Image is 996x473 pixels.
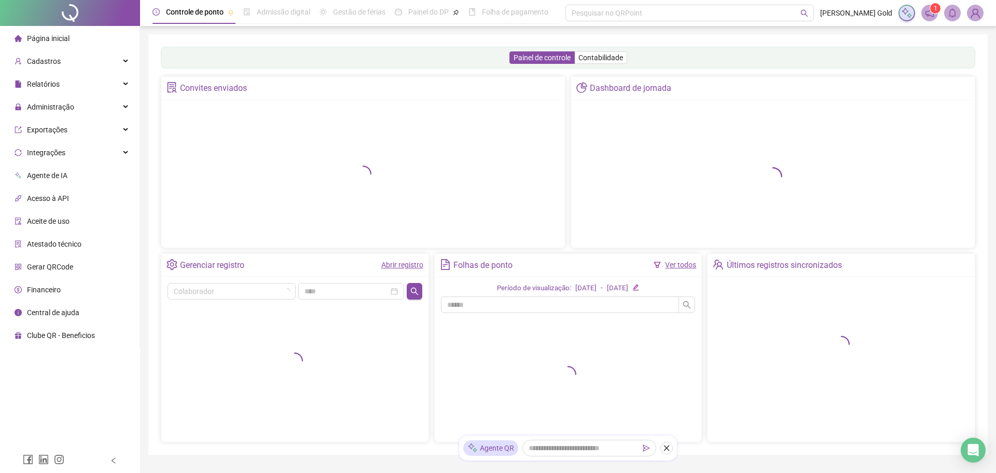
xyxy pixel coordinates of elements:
[948,8,957,18] span: bell
[243,8,251,16] span: file-done
[27,171,67,180] span: Agente de IA
[15,58,22,65] span: user-add
[654,261,661,268] span: filter
[27,308,79,317] span: Central de ajuda
[23,454,33,465] span: facebook
[15,103,22,111] span: lock
[180,79,247,97] div: Convites enviados
[180,256,244,274] div: Gerenciar registro
[381,261,423,269] a: Abrir registro
[27,331,95,340] span: Clube QR - Beneficios
[643,444,650,452] span: send
[27,240,81,248] span: Atestado técnico
[166,8,224,16] span: Controle de ponto
[514,53,571,62] span: Painel de controle
[601,283,603,294] div: -
[820,7,892,19] span: [PERSON_NAME] Gold
[560,366,576,383] span: loading
[967,5,983,21] img: 81762
[901,7,912,19] img: sparkle-icon.fc2bf0ac1784a2077858766a79e2daf3.svg
[27,80,60,88] span: Relatórios
[284,288,290,294] span: loading
[15,80,22,88] span: file
[497,283,571,294] div: Período de visualização:
[27,103,74,111] span: Administração
[286,353,303,369] span: loading
[15,309,22,316] span: info-circle
[463,440,518,456] div: Agente QR
[713,259,724,270] span: team
[930,3,940,13] sup: 1
[683,301,691,309] span: search
[27,148,65,157] span: Integrações
[15,149,22,156] span: sync
[27,57,61,65] span: Cadastros
[167,82,177,93] span: solution
[15,35,22,42] span: home
[408,8,449,16] span: Painel do DP
[440,259,451,270] span: file-text
[355,166,371,182] span: loading
[632,284,639,291] span: edit
[727,256,842,274] div: Últimos registros sincronizados
[833,336,850,353] span: loading
[578,53,623,62] span: Contabilidade
[15,218,22,225] span: audit
[15,126,22,133] span: export
[934,5,937,12] span: 1
[575,283,597,294] div: [DATE]
[333,8,385,16] span: Gestão de férias
[38,454,49,465] span: linkedin
[576,82,587,93] span: pie-chart
[961,438,986,463] div: Open Intercom Messenger
[15,263,22,271] span: qrcode
[27,34,70,43] span: Página inicial
[228,9,234,16] span: pushpin
[665,261,696,269] a: Ver todos
[167,259,177,270] span: setting
[482,8,548,16] span: Folha de pagamento
[925,8,934,18] span: notification
[110,457,117,464] span: left
[27,126,67,134] span: Exportações
[590,79,671,97] div: Dashboard de jornada
[764,167,782,186] span: loading
[27,286,61,294] span: Financeiro
[800,9,808,17] span: search
[15,240,22,248] span: solution
[607,283,628,294] div: [DATE]
[395,8,402,16] span: dashboard
[663,444,670,452] span: close
[15,195,22,202] span: api
[54,454,64,465] span: instagram
[453,256,513,274] div: Folhas de ponto
[468,8,476,16] span: book
[410,287,419,295] span: search
[453,9,459,16] span: pushpin
[257,8,310,16] span: Admissão digital
[15,332,22,339] span: gift
[27,263,73,271] span: Gerar QRCode
[153,8,160,16] span: clock-circle
[15,286,22,293] span: dollar
[467,443,478,454] img: sparkle-icon.fc2bf0ac1784a2077858766a79e2daf3.svg
[27,194,69,202] span: Acesso à API
[27,217,70,225] span: Aceite de uso
[320,8,327,16] span: sun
